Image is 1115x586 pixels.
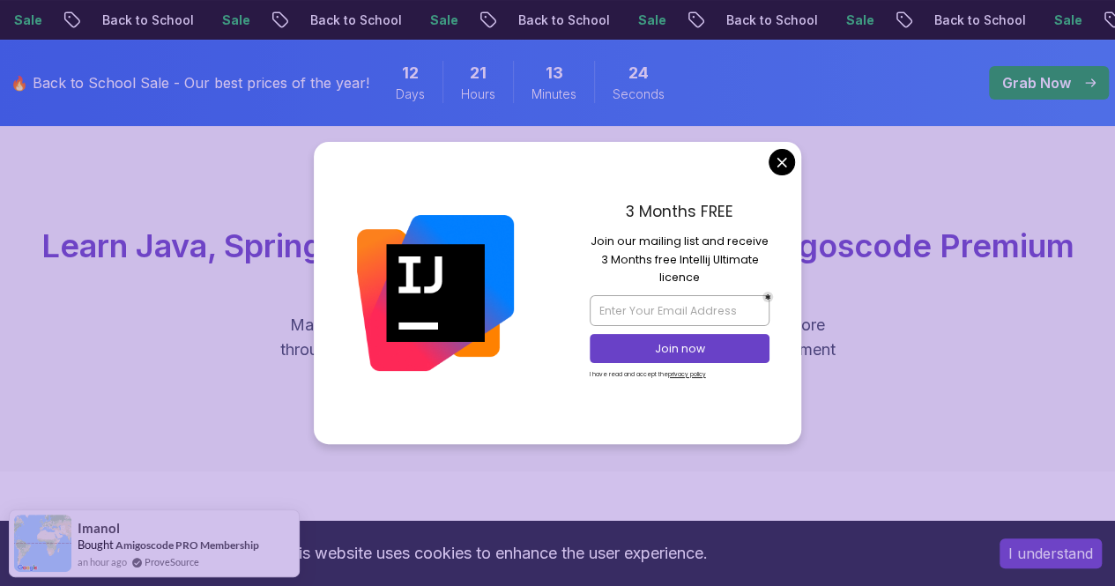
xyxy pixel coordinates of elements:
[41,226,1074,300] span: Learn Java, Spring Boot, DevOps & More with Amigoscode Premium Courses
[546,61,563,85] span: 13 Minutes
[991,11,1111,29] p: Back to School
[402,61,419,85] span: 12 Days
[575,11,695,29] p: Back to School
[903,11,959,29] p: Sale
[78,538,114,552] span: Bought
[367,11,487,29] p: Back to School
[396,85,425,103] span: Days
[531,85,576,103] span: Minutes
[78,521,120,536] span: Imanol
[1000,538,1102,568] button: Accept cookies
[487,11,543,29] p: Sale
[262,313,854,387] p: Master in-demand skills like Java, Spring Boot, DevOps, React, and more through hands-on, expert-...
[145,554,199,569] a: ProveSource
[628,61,649,85] span: 24 Seconds
[14,515,71,572] img: provesource social proof notification image
[279,11,335,29] p: Sale
[461,85,495,103] span: Hours
[115,538,259,552] a: Amigoscode PRO Membership
[159,11,279,29] p: Back to School
[11,72,369,93] p: 🔥 Back to School Sale - Our best prices of the year!
[470,61,487,85] span: 21 Hours
[71,11,127,29] p: Sale
[1002,72,1071,93] p: Grab Now
[783,11,903,29] p: Back to School
[695,11,751,29] p: Sale
[613,85,665,103] span: Seconds
[78,554,127,569] span: an hour ago
[13,534,973,573] div: This website uses cookies to enhance the user experience.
